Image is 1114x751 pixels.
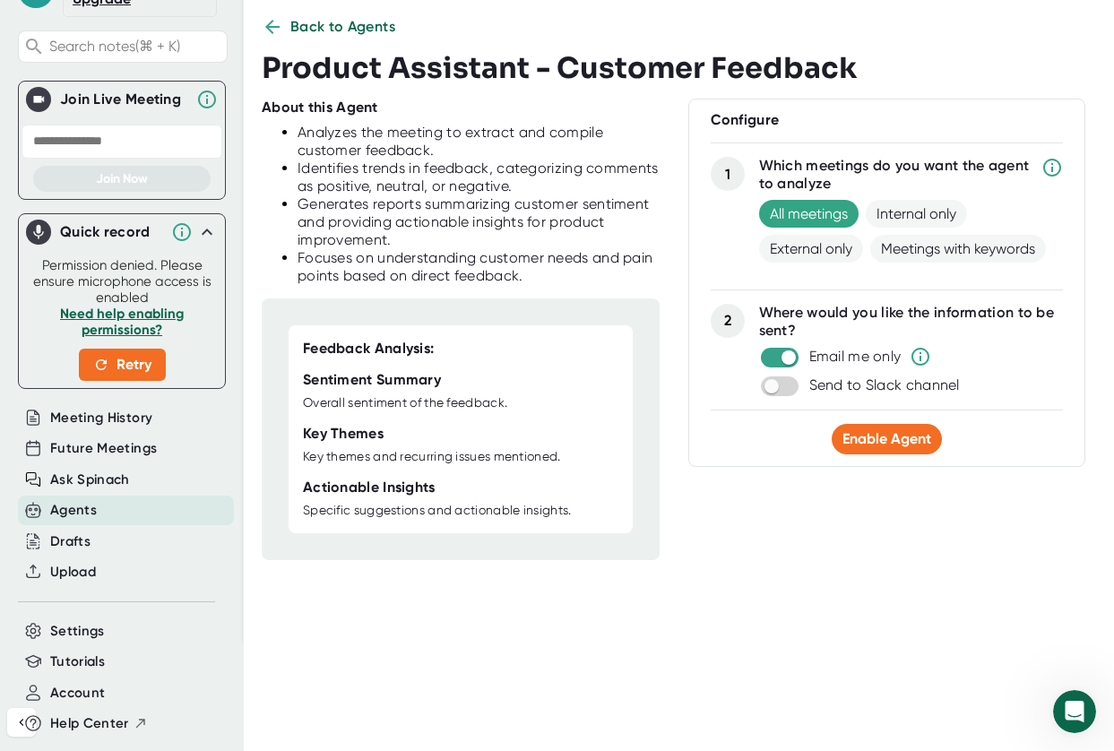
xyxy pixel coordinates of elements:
div: Email me only [809,348,902,366]
h3: Product Assistant - Customer Feedback [262,51,857,85]
div: Specific suggestions and actionable insights. [303,503,572,519]
span: Frequently Asked Questions about Getting Started,… [37,448,302,481]
button: Messages [119,559,238,631]
div: Close [308,29,341,61]
span: Join Now [96,171,148,186]
div: Actionable Insights [303,479,436,496]
div: Getting Started with Spinach AISpinach helps run your meeting, summarize the conversation and… [19,319,340,404]
button: Account [50,683,105,704]
div: Quick record [60,223,162,241]
div: Generates reports summarizing customer sentiment and providing actionable insights for product im... [298,195,660,249]
div: Focuses on understanding customer needs and pain points based on direct feedback. [298,249,660,285]
div: AI Agent and team can help [37,275,272,294]
img: Join Live Meeting [30,91,47,108]
button: Enable Agent [832,424,942,454]
span: Messages [149,604,211,617]
button: Help Center [50,713,148,734]
button: Ask Spinach [50,470,130,490]
button: Join Now [33,166,211,192]
span: Back to Agents [290,16,395,38]
div: Where would you like the information to be sent? [759,304,1064,340]
img: Profile image for Yoav [244,29,280,65]
img: Profile image for Fin [279,264,300,286]
iframe: Intercom live chat [1053,690,1096,733]
div: Identifies trends in feedback, categorizing comments as positive, neutral, or negative. [298,160,660,195]
div: Feedback Analysis: [303,340,434,358]
div: 2 [711,304,745,338]
div: Analyzes the meeting to extract and compile customer feedback. [298,124,660,160]
button: Retry [79,349,166,381]
div: FAQ [37,427,322,446]
p: How can we help? [36,188,323,219]
div: FAQFrequently Asked Questions about Getting Started,… [19,413,340,498]
span: Help Center [50,713,129,734]
button: Future Meetings [50,438,157,459]
button: Collapse sidebar [7,708,36,737]
div: Key Themes [303,425,384,443]
span: Home [39,604,80,617]
a: Need help enabling permissions? [60,306,184,338]
img: logo [36,34,65,63]
button: Upload [50,562,96,583]
button: Drafts [50,531,91,552]
span: Search notes (⌘ + K) [49,38,222,55]
button: Help [239,559,358,631]
div: Which meetings do you want the agent to analyze [759,157,1033,193]
span: Help [284,604,313,617]
button: Agents [50,500,97,521]
div: Ask a question [37,256,272,275]
span: Retry [93,354,151,375]
div: Join Live Meeting [60,91,187,108]
div: Quick record [26,214,218,250]
span: External only [759,235,863,263]
button: Settings [50,621,105,642]
button: Back to Agents [262,16,395,38]
div: Configure [711,111,1064,129]
div: 1 [711,157,745,191]
div: Sentiment Summary [303,371,441,389]
p: Hi! Need help using Spinach AI?👋 [36,127,323,188]
span: Enable Agent [842,430,931,447]
span: Meetings with keywords [870,235,1046,263]
div: Send to Slack channel [809,376,960,394]
div: Getting Started with Spinach AI [37,333,322,352]
div: Ask a questionAI Agent and team can helpProfile image for Fin [18,241,341,309]
span: Spinach helps run your meeting, summarize the conversation and… [37,354,315,387]
button: Meeting History [50,408,152,428]
div: Join Live MeetingJoin Live Meeting [26,82,218,117]
div: Permission denied. Please ensure microphone access is enabled [30,257,214,381]
button: Tutorials [50,652,105,672]
div: About this Agent [262,99,378,117]
div: Key themes and recurring issues mentioned. [303,449,561,465]
span: Internal only [866,200,967,228]
div: Overall sentiment of the feedback. [303,395,507,411]
span: All meetings [759,200,859,228]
